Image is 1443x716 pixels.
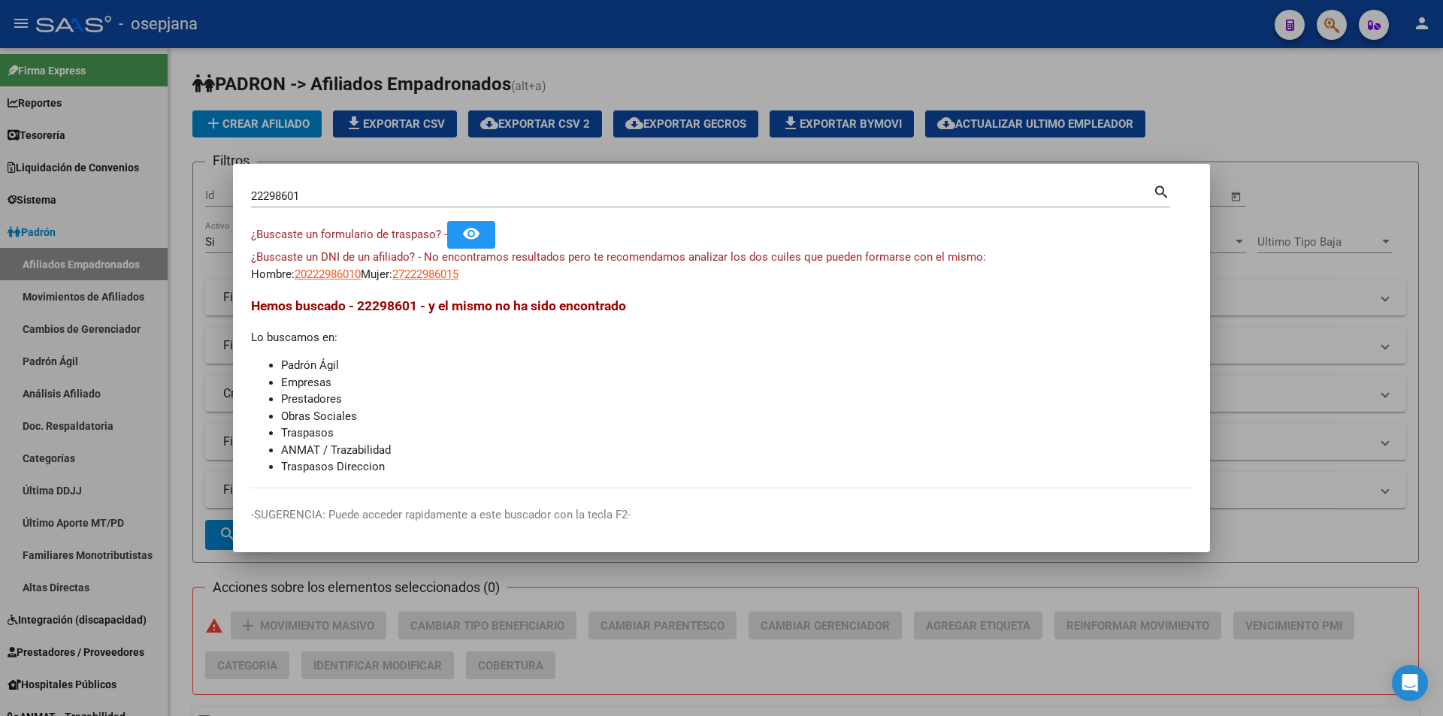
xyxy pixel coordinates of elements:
[281,391,1192,408] li: Prestadores
[251,296,1192,476] div: Lo buscamos en:
[281,357,1192,374] li: Padrón Ágil
[281,374,1192,391] li: Empresas
[1392,665,1428,701] div: Open Intercom Messenger
[251,249,1192,282] div: Hombre: Mujer:
[251,228,447,241] span: ¿Buscaste un formulario de traspaso? -
[281,408,1192,425] li: Obras Sociales
[295,267,361,281] span: 20222986010
[281,424,1192,442] li: Traspasos
[281,458,1192,476] li: Traspasos Direccion
[251,506,1192,524] p: -SUGERENCIA: Puede acceder rapidamente a este buscador con la tecla F2-
[1153,182,1170,200] mat-icon: search
[251,250,986,264] span: ¿Buscaste un DNI de un afiliado? - No encontramos resultados pero te recomendamos analizar los do...
[392,267,458,281] span: 27222986015
[251,298,626,313] span: Hemos buscado - 22298601 - y el mismo no ha sido encontrado
[462,225,480,243] mat-icon: remove_red_eye
[281,442,1192,459] li: ANMAT / Trazabilidad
